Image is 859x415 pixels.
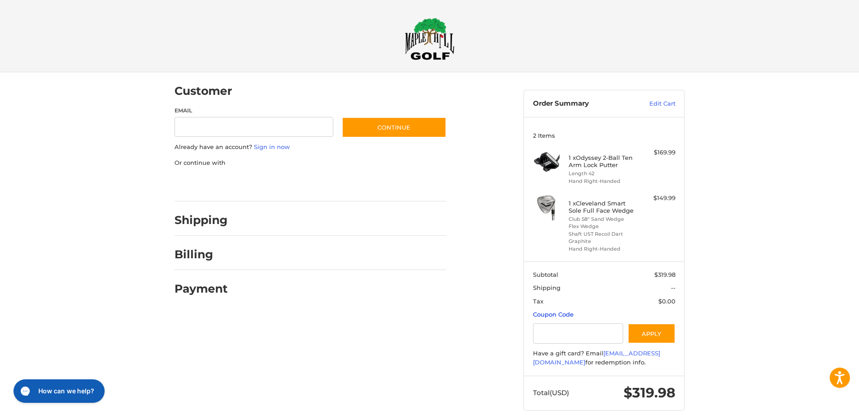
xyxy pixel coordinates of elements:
img: Maple Hill Golf [405,18,455,60]
iframe: PayPal-paylater [248,176,316,192]
h2: Customer [175,84,232,98]
li: Length 42 [569,170,638,177]
span: $319.98 [624,384,675,401]
iframe: PayPal-venmo [325,176,392,192]
input: Gift Certificate or Coupon Code [533,323,624,344]
iframe: PayPal-paypal [172,176,239,192]
span: Total (USD) [533,388,569,397]
span: $319.98 [654,271,675,278]
span: $0.00 [658,298,675,305]
a: Edit Cart [630,99,675,108]
p: Already have an account? [175,143,446,152]
li: Flex Wedge [569,223,638,230]
div: Have a gift card? Email for redemption info. [533,349,675,367]
div: $149.99 [640,194,675,203]
button: Continue [342,117,446,138]
span: Subtotal [533,271,558,278]
h2: Billing [175,247,227,261]
span: Shipping [533,284,560,291]
div: $169.99 [640,148,675,157]
button: Apply [628,323,675,344]
li: Hand Right-Handed [569,177,638,185]
iframe: Gorgias live chat messenger [9,376,107,406]
label: Email [175,107,333,115]
h2: Payment [175,282,228,296]
h3: 2 Items [533,132,675,139]
h3: Order Summary [533,99,630,108]
a: Coupon Code [533,311,574,318]
a: Sign in now [254,143,290,150]
li: Club 58° Sand Wedge [569,215,638,223]
p: Or continue with [175,159,446,168]
span: -- [671,284,675,291]
li: Hand Right-Handed [569,245,638,253]
span: Tax [533,298,543,305]
h2: Shipping [175,213,228,227]
h4: 1 x Cleveland Smart Sole Full Face Wedge [569,200,638,214]
li: Shaft UST Recoil Dart Graphite [569,230,638,245]
a: [EMAIL_ADDRESS][DOMAIN_NAME] [533,350,660,366]
h4: 1 x Odyssey 2-Ball Ten Arm Lock Putter [569,154,638,169]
